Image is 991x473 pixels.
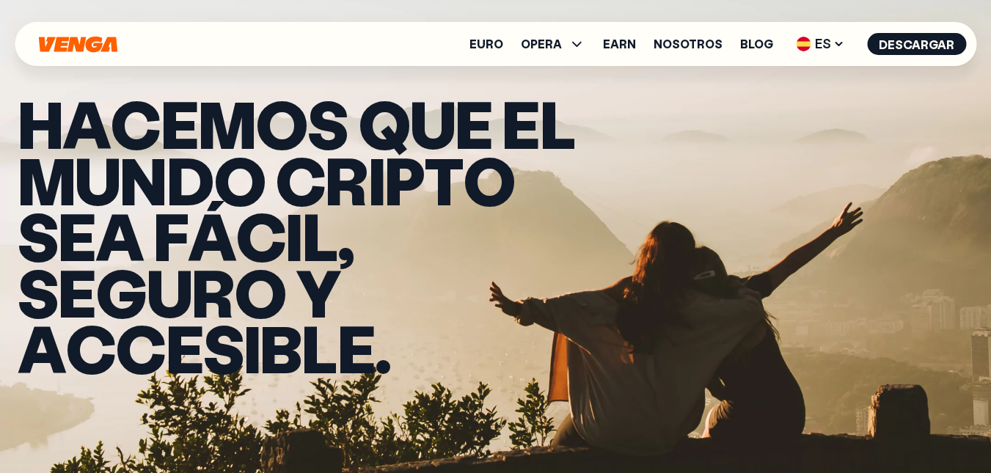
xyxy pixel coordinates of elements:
span: OPERA [521,38,562,50]
span: e [58,264,95,320]
span: o [213,152,266,208]
span: e [161,95,198,152]
span: i [368,152,384,208]
span: d [167,152,213,208]
span: c [65,320,115,376]
button: Descargar [867,33,966,55]
span: b [260,320,301,376]
span: H [18,95,62,152]
span: u [75,152,120,208]
span: t [424,152,463,208]
span: f [153,208,188,264]
span: . [375,320,390,376]
span: l [540,95,575,152]
span: s [18,264,58,320]
a: Nosotros [654,38,723,50]
span: u [147,264,191,320]
span: y [296,264,340,320]
span: r [191,264,234,320]
span: e [455,95,492,152]
span: i [285,208,301,264]
span: c [115,320,165,376]
span: i [244,320,260,376]
svg: Inicio [37,36,119,53]
a: Euro [469,38,503,50]
span: l [302,208,337,264]
span: e [337,320,375,376]
span: s [18,208,58,264]
span: s [307,95,348,152]
span: a [62,95,110,152]
span: , [337,208,354,264]
span: n [120,152,166,208]
span: q [358,95,410,152]
span: OPERA [521,35,585,53]
span: ES [791,32,849,56]
span: c [235,208,285,264]
span: u [410,95,455,152]
span: m [198,95,255,152]
span: o [234,264,286,320]
span: s [203,320,244,376]
span: a [95,208,143,264]
a: Earn [603,38,636,50]
img: flag-es [796,37,811,51]
span: a [18,320,65,376]
span: g [95,264,146,320]
span: m [18,152,75,208]
span: c [275,152,325,208]
span: p [384,152,424,208]
span: e [502,95,539,152]
span: o [255,95,307,152]
a: Blog [740,38,773,50]
span: á [188,208,235,264]
span: e [58,208,95,264]
span: c [110,95,160,152]
span: r [325,152,367,208]
span: o [463,152,515,208]
span: e [166,320,203,376]
span: l [301,320,337,376]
